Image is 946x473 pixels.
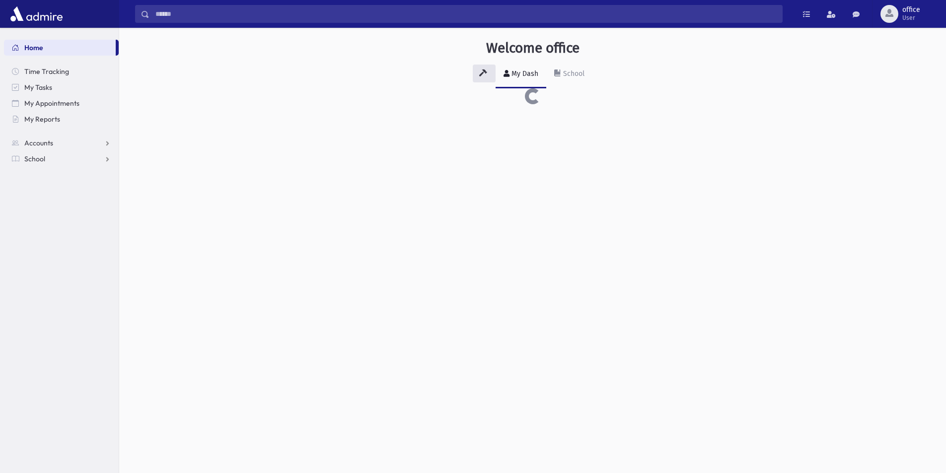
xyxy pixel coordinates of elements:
span: Home [24,43,43,52]
span: Time Tracking [24,67,69,76]
input: Search [149,5,782,23]
div: My Dash [509,69,538,78]
a: My Appointments [4,95,119,111]
a: School [546,61,592,88]
span: Accounts [24,138,53,147]
a: School [4,151,119,167]
div: School [561,69,584,78]
span: My Reports [24,115,60,124]
a: Accounts [4,135,119,151]
h3: Welcome office [486,40,580,57]
span: My Appointments [24,99,79,108]
a: Home [4,40,116,56]
a: My Tasks [4,79,119,95]
span: User [902,14,920,22]
a: Time Tracking [4,64,119,79]
a: My Reports [4,111,119,127]
span: office [902,6,920,14]
a: My Dash [496,61,546,88]
span: My Tasks [24,83,52,92]
span: School [24,154,45,163]
img: AdmirePro [8,4,65,24]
